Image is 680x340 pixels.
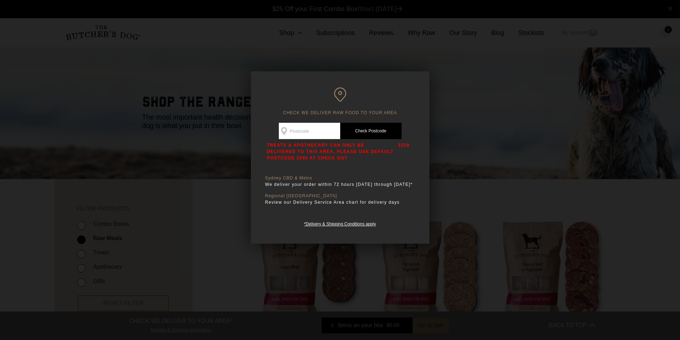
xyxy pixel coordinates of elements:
[265,193,415,199] p: Regional [GEOGRAPHIC_DATA]
[265,181,415,188] p: We deliver your order within 72 hours [DATE] through [DATE]*
[304,220,376,227] a: *Delivery & Shipping Conditions apply
[265,87,415,116] h6: CHECK WE DELIVER RAW FOOD TO YOUR AREA
[267,142,395,161] p: TREATS & APOTHECARY CAN ONLY BE DELIVERED TO THIS AREA, PLEASE USE DEFAULT POSTCODE 2085 AT CHECK...
[279,123,340,139] input: Postcode
[340,123,402,139] a: Check Postcode
[265,199,415,206] p: Review our Delivery Service Area chart for delivery days
[265,176,415,181] p: Sydney CBD & Metro
[398,142,409,161] p: 3228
